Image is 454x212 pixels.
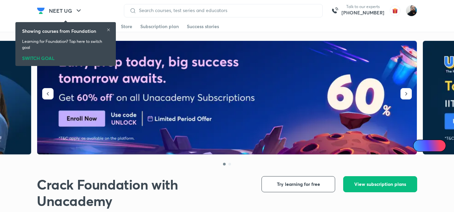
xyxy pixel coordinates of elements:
[261,176,335,192] button: Try learning for free
[342,9,384,16] a: [PHONE_NUMBER]
[45,4,87,17] button: NEET UG
[136,8,317,13] input: Search courses, test series and educators
[140,23,179,30] div: Subscription plan
[343,176,417,192] button: View subscription plans
[37,176,251,209] h1: Crack Foundation with Unacademy
[22,53,109,61] div: SWITCH GOAL
[424,143,442,148] span: Ai Doubts
[406,5,417,16] img: Sumit Kumar Agrawal
[140,21,179,32] a: Subscription plan
[22,27,96,34] h6: Showing courses from Foundation
[277,181,320,188] span: Try learning for free
[121,23,132,30] div: Store
[390,5,400,16] img: avatar
[354,181,406,188] span: View subscription plans
[394,186,447,205] iframe: Help widget launcher
[417,143,423,148] img: Icon
[187,21,219,32] a: Success stories
[22,39,109,51] p: Learning for Foundation? Tap here to switch goal
[121,21,132,32] a: Store
[187,23,219,30] div: Success stories
[342,4,384,9] p: Talk to our experts
[328,4,342,17] img: call-us
[37,7,45,15] img: Company Logo
[413,140,446,152] a: Ai Doubts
